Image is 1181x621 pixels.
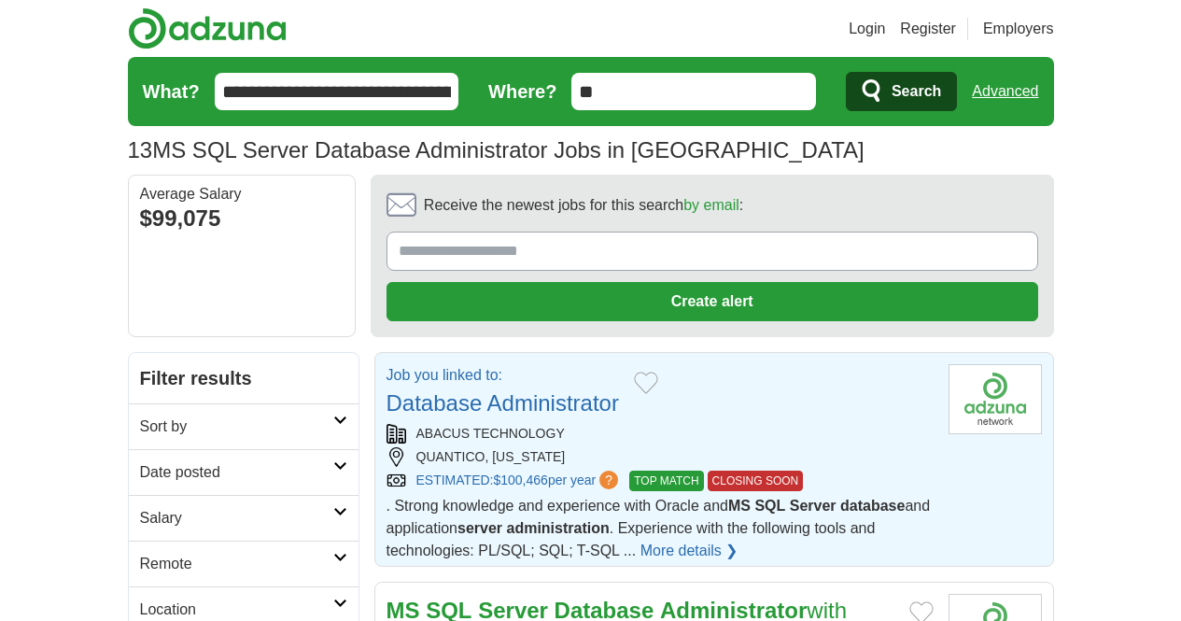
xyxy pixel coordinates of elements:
[387,364,619,387] p: Job you linked to:
[683,197,739,213] a: by email
[728,498,751,514] strong: MS
[790,498,837,514] strong: Server
[140,553,333,575] h2: Remote
[457,520,502,536] strong: server
[128,7,287,49] img: Adzuna logo
[129,495,359,541] a: Salary
[140,202,344,235] div: $99,075
[846,72,957,111] button: Search
[129,541,359,586] a: Remote
[129,353,359,403] h2: Filter results
[640,540,738,562] a: More details ❯
[983,18,1054,40] a: Employers
[129,403,359,449] a: Sort by
[849,18,885,40] a: Login
[949,364,1042,434] img: Company logo
[128,137,865,162] h1: MS SQL Server Database Administrator Jobs in [GEOGRAPHIC_DATA]
[900,18,956,40] a: Register
[892,73,941,110] span: Search
[488,78,556,106] label: Where?
[387,498,931,558] span: . Strong knowledge and experience with Oracle and and application . Experience with the following...
[140,599,333,621] h2: Location
[840,498,905,514] strong: database
[140,461,333,484] h2: Date posted
[143,78,200,106] label: What?
[599,471,618,489] span: ?
[129,449,359,495] a: Date posted
[140,507,333,529] h2: Salary
[387,424,934,444] div: ABACUS TECHNOLOGY
[972,73,1038,110] a: Advanced
[708,471,804,491] span: CLOSING SOON
[128,134,153,167] span: 13
[493,473,547,487] span: $100,466
[424,194,743,217] span: Receive the newest jobs for this search :
[387,282,1038,321] button: Create alert
[629,471,703,491] span: TOP MATCH
[416,471,623,491] a: ESTIMATED:$100,466per year?
[140,187,344,202] div: Average Salary
[140,416,333,438] h2: Sort by
[634,372,658,394] button: Add to favorite jobs
[754,498,785,514] strong: SQL
[387,390,619,416] a: Database Administrator
[387,447,934,467] div: QUANTICO, [US_STATE]
[507,520,610,536] strong: administration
